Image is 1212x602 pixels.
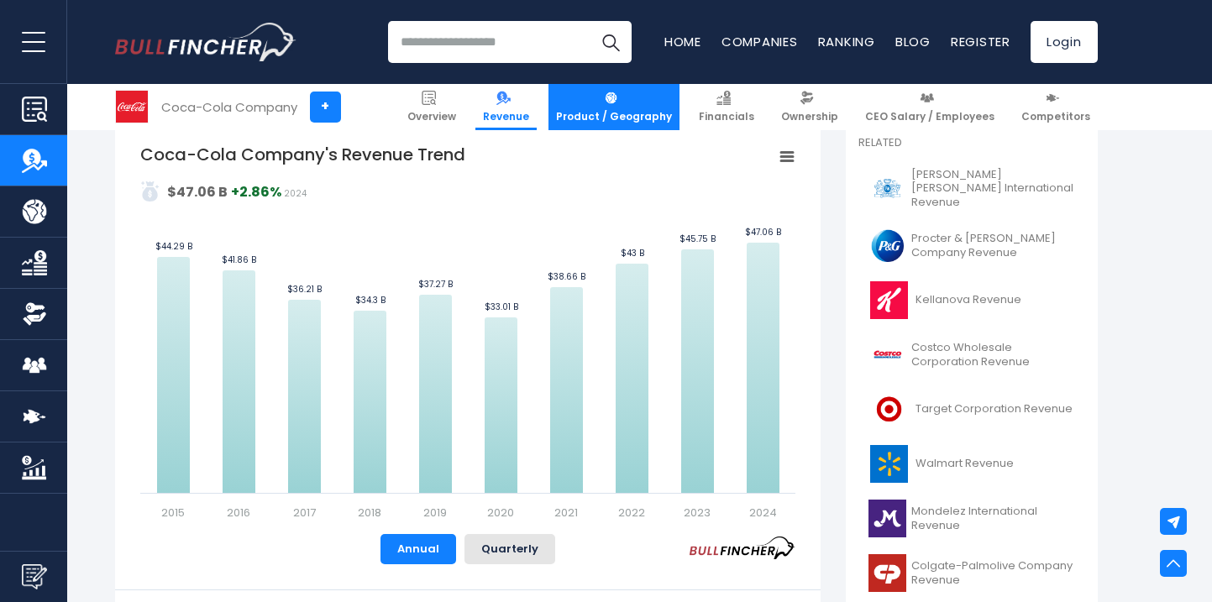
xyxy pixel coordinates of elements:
button: Quarterly [464,534,555,564]
span: Competitors [1021,110,1090,123]
text: $37.27 B [418,278,453,291]
span: 2024 [284,187,307,200]
text: 2018 [358,505,381,521]
img: KO logo [116,91,148,123]
a: Target Corporation Revenue [858,386,1085,432]
a: Costco Wholesale Corporation Revenue [858,332,1085,378]
img: Bullfincher logo [115,23,296,61]
a: [PERSON_NAME] [PERSON_NAME] International Revenue [858,164,1085,215]
strong: +2.86% [231,182,281,202]
text: $33.01 B [484,301,517,313]
span: Financials [699,110,754,123]
text: $47.06 B [745,226,781,238]
a: Blog [895,33,931,50]
div: Coca-Cola Company [161,97,297,117]
a: CEO Salary / Employees [858,84,1002,130]
a: Home [664,33,701,50]
img: PG logo [868,227,906,264]
img: Ownership [22,301,47,327]
text: 2017 [292,505,315,521]
a: Overview [400,84,464,130]
text: 2019 [423,505,447,521]
a: Kellanova Revenue [858,277,1085,323]
img: WMT logo [868,445,910,483]
a: Revenue [475,84,537,130]
tspan: Coca-Cola Company's Revenue Trend [140,143,465,166]
text: 2024 [748,505,776,521]
text: $45.75 B [679,233,716,245]
p: Related [858,136,1085,150]
text: $34.3 B [354,294,385,306]
text: 2015 [161,505,185,521]
span: Ownership [781,110,838,123]
span: Overview [407,110,456,123]
img: addasd [140,181,160,202]
text: 2022 [618,505,645,521]
a: Companies [721,33,798,50]
text: 2016 [227,505,250,521]
a: Competitors [1014,84,1098,130]
a: Walmart Revenue [858,441,1085,487]
span: CEO Salary / Employees [865,110,994,123]
a: Register [951,33,1010,50]
a: Financials [691,84,762,130]
a: Colgate-Palmolive Company Revenue [858,550,1085,596]
a: Product / Geography [548,84,679,130]
text: $41.86 B [222,254,256,266]
a: Ranking [818,33,875,50]
img: PM logo [868,170,906,207]
img: MDLZ logo [868,500,907,537]
strong: $47.06 B [167,182,228,202]
text: 2020 [487,505,514,521]
a: Mondelez International Revenue [858,495,1085,542]
a: Go to homepage [115,23,296,61]
text: $44.29 B [155,240,192,253]
text: $36.21 B [287,283,322,296]
text: 2021 [554,505,578,521]
span: Product / Geography [556,110,672,123]
a: Login [1031,21,1098,63]
text: $43 B [620,247,643,259]
text: $38.66 B [548,270,585,283]
a: Procter & [PERSON_NAME] Company Revenue [858,222,1085,269]
a: Ownership [774,84,846,130]
svg: Coca-Cola Company's Revenue Trend [140,143,795,521]
button: Annual [380,534,456,564]
text: 2023 [684,505,711,521]
img: CL logo [868,554,906,592]
img: COST logo [868,336,906,374]
span: Revenue [483,110,529,123]
img: TGT logo [868,390,910,428]
a: + [310,92,341,123]
button: Search [590,21,632,63]
img: K logo [868,281,910,319]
